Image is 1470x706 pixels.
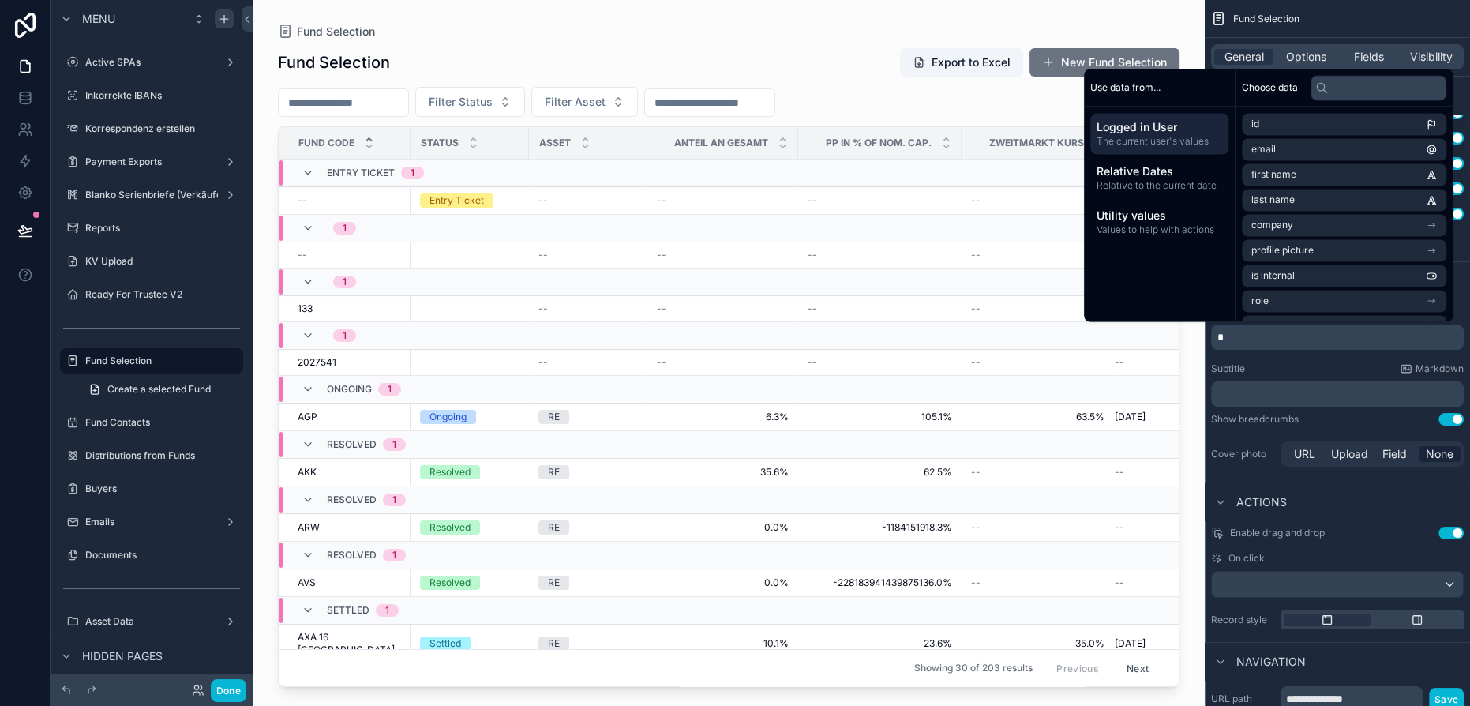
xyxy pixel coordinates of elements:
span: Status [421,137,459,149]
label: Fund Contacts [85,416,240,429]
a: Emails [60,509,243,535]
div: 1 [392,494,396,506]
div: 1 [392,549,396,561]
span: Options [1286,49,1326,65]
a: -- [298,249,401,261]
a: Markdown [1400,362,1464,375]
span: Markdown [1416,362,1464,375]
span: None [1426,446,1453,462]
span: Settled [327,604,369,617]
a: Korrespondenz erstellen [60,116,243,141]
div: Show breadcrumbs [1211,413,1299,426]
span: Values to help with actions [1097,223,1222,236]
a: AXA 16 [GEOGRAPHIC_DATA] [298,631,401,656]
label: Reports [85,222,240,235]
span: Resolved [327,438,377,451]
span: Relative to the current date [1097,179,1222,192]
label: Ready For Trustee V2 [85,288,240,301]
span: AKK [298,466,317,479]
span: 133 [298,302,313,315]
label: Blanko Serienbriefe (Verkäufer) [85,189,229,201]
label: Record style [1211,614,1274,626]
a: Distributions from Funds [60,443,243,468]
span: Anteil an Gesamt [674,137,768,149]
div: scrollable content [1084,107,1235,249]
a: Create a selected Fund [79,377,243,402]
a: Reports [60,216,243,241]
span: Use data from... [1090,81,1161,94]
label: Emails [85,516,218,528]
span: General [1224,49,1264,65]
span: On click [1228,552,1265,565]
button: Done [211,679,246,702]
label: Cover photo [1211,448,1274,460]
span: Enable drag and drop [1230,527,1325,539]
a: KV Upload [60,249,243,274]
span: Resolved [327,549,377,561]
label: Inkorrekte IBANs [85,89,240,102]
a: Payment Exports [60,149,243,175]
div: scrollable content [1211,381,1464,407]
label: Active SPAs [85,56,218,69]
span: -- [298,249,307,261]
span: Relative Dates [1097,163,1222,179]
label: Korrespondenz erstellen [85,122,240,135]
span: URL [1294,446,1315,462]
span: Resolved [327,494,377,506]
a: AKK [298,466,401,479]
span: Create a selected Fund [107,383,211,396]
span: 2027541 [298,356,336,369]
a: Blanko Serienbriefe (Verkäufer) [60,182,243,208]
div: scrollable content [1211,325,1464,350]
label: Subtitle [1211,362,1245,375]
a: Asset Data [60,609,243,634]
span: The current user's values [1097,135,1222,148]
span: Choose data [1242,81,1298,94]
div: 1 [388,383,392,396]
label: KV Upload [85,255,240,268]
span: Showing 30 of 203 results [914,662,1033,674]
div: 1 [385,604,389,617]
a: Buyers [60,476,243,501]
div: 1 [343,222,347,235]
span: Navigation [1236,654,1306,670]
button: Next [1116,655,1160,680]
a: Inkorrekte IBANs [60,83,243,108]
span: PP in % of Nom. Cap. [826,137,932,149]
a: AGP [298,411,401,423]
label: Asset Data [85,615,218,628]
div: 1 [343,276,347,288]
div: 1 [411,167,414,179]
a: 133 [298,302,401,315]
span: Utility values [1097,208,1222,223]
span: AGP [298,411,317,423]
span: Fields [1354,49,1384,65]
span: Ongoing [327,383,372,396]
span: Menu [82,11,115,27]
a: 2027541 [298,356,401,369]
span: Fund Code [298,137,354,149]
span: Visibility [1410,49,1453,65]
label: Payment Exports [85,156,218,168]
span: Fund Selection [1233,13,1299,25]
a: Active SPAs [60,50,243,75]
div: 1 [392,438,396,451]
span: Upload [1331,446,1368,462]
label: Buyers [85,483,240,495]
label: Documents [85,549,240,561]
span: Actions [1236,494,1287,510]
a: Fund Selection [60,348,243,374]
span: -- [298,194,307,207]
a: Ready For Trustee V2 [60,282,243,307]
span: AVS [298,576,316,589]
div: 1 [343,329,347,342]
a: Fund Contacts [60,410,243,435]
a: Documents [60,543,243,568]
label: Fund Selection [85,355,234,367]
span: Field [1382,446,1407,462]
a: ARW [298,521,401,534]
label: Distributions from Funds [85,449,240,462]
a: AVS [298,576,401,589]
span: Entry Ticket [327,167,395,179]
span: Logged in User [1097,119,1222,135]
